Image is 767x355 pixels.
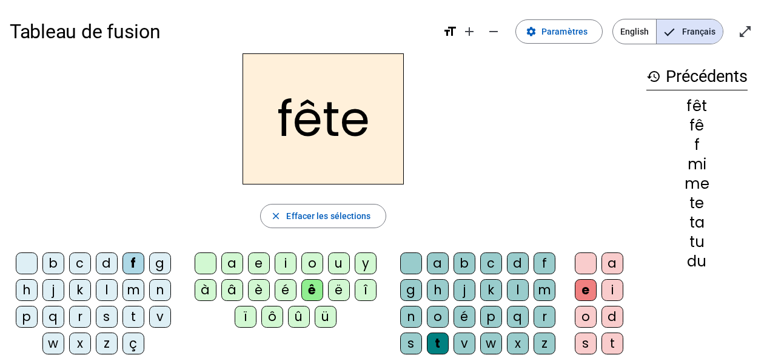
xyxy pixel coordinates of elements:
[355,252,377,274] div: y
[613,19,656,44] span: English
[42,333,64,354] div: w
[400,306,422,328] div: n
[96,333,118,354] div: z
[122,279,144,301] div: m
[646,177,748,191] div: me
[507,306,529,328] div: q
[275,252,296,274] div: i
[96,279,118,301] div: l
[96,252,118,274] div: d
[646,196,748,211] div: te
[457,19,481,44] button: Augmenter la taille de la police
[301,252,323,274] div: o
[534,279,555,301] div: m
[69,333,91,354] div: x
[195,279,216,301] div: à
[42,306,64,328] div: q
[328,252,350,274] div: u
[42,279,64,301] div: j
[69,279,91,301] div: k
[96,306,118,328] div: s
[149,306,171,328] div: v
[575,333,597,354] div: s
[646,254,748,269] div: du
[646,235,748,249] div: tu
[16,279,38,301] div: h
[275,279,296,301] div: é
[261,306,283,328] div: ô
[480,306,502,328] div: p
[355,279,377,301] div: î
[507,252,529,274] div: d
[738,24,752,39] mat-icon: open_in_full
[575,279,597,301] div: e
[601,279,623,301] div: i
[534,252,555,274] div: f
[657,19,723,44] span: Français
[454,333,475,354] div: v
[301,279,323,301] div: ê
[480,333,502,354] div: w
[427,306,449,328] div: o
[515,19,603,44] button: Paramètres
[270,211,281,221] mat-icon: close
[427,252,449,274] div: a
[221,279,243,301] div: â
[248,279,270,301] div: è
[122,333,144,354] div: ç
[400,279,422,301] div: g
[462,24,477,39] mat-icon: add
[601,333,623,354] div: t
[16,306,38,328] div: p
[328,279,350,301] div: ë
[122,252,144,274] div: f
[69,306,91,328] div: r
[454,279,475,301] div: j
[646,69,661,84] mat-icon: history
[427,279,449,301] div: h
[646,63,748,90] h3: Précédents
[427,333,449,354] div: t
[507,333,529,354] div: x
[646,118,748,133] div: fê
[288,306,310,328] div: û
[315,306,337,328] div: ü
[149,279,171,301] div: n
[149,252,171,274] div: g
[486,24,501,39] mat-icon: remove
[443,24,457,39] mat-icon: format_size
[454,252,475,274] div: b
[601,306,623,328] div: d
[454,306,475,328] div: é
[646,138,748,152] div: f
[507,279,529,301] div: l
[526,26,537,37] mat-icon: settings
[248,252,270,274] div: e
[534,306,555,328] div: r
[286,209,370,223] span: Effacer les sélections
[480,279,502,301] div: k
[122,306,144,328] div: t
[260,204,386,228] button: Effacer les sélections
[601,252,623,274] div: a
[534,333,555,354] div: z
[575,306,597,328] div: o
[42,252,64,274] div: b
[221,252,243,274] div: a
[612,19,723,44] mat-button-toggle-group: Language selection
[733,19,757,44] button: Entrer en plein écran
[10,12,433,51] h1: Tableau de fusion
[480,252,502,274] div: c
[541,24,588,39] span: Paramètres
[235,306,256,328] div: ï
[646,99,748,113] div: fêt
[481,19,506,44] button: Diminuer la taille de la police
[243,53,404,184] h2: fête
[646,215,748,230] div: ta
[646,157,748,172] div: mi
[400,333,422,354] div: s
[69,252,91,274] div: c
